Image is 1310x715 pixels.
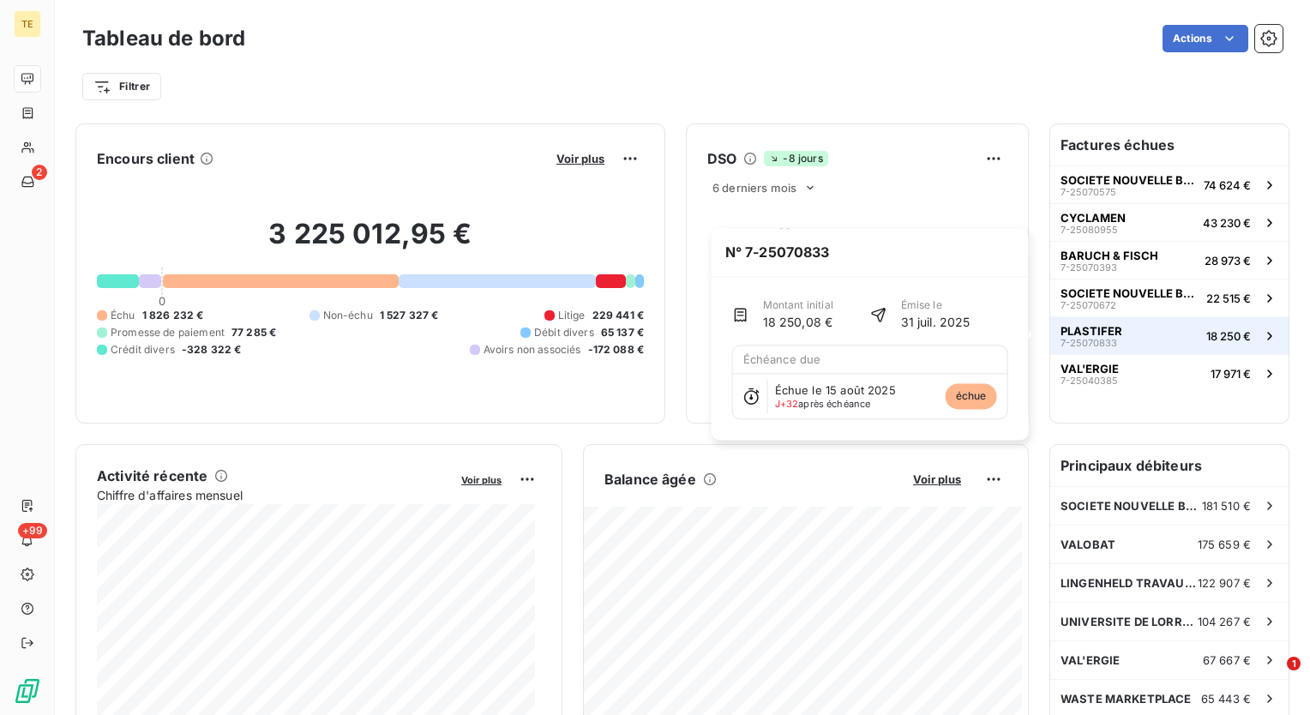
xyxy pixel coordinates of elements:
[1211,367,1251,381] span: 17 971 €
[14,10,41,38] div: TE
[1050,316,1289,354] button: PLASTIFER7-2507083318 250 €
[1198,538,1251,551] span: 175 659 €
[111,325,225,340] span: Promesse de paiement
[1061,187,1116,197] span: 7-25070575
[1050,124,1289,165] h6: Factures échues
[1061,538,1115,551] span: VALOBAT
[1061,338,1117,348] span: 7-25070833
[14,677,41,705] img: Logo LeanPay
[111,342,175,357] span: Crédit divers
[1163,25,1248,52] button: Actions
[1206,329,1251,343] span: 18 250 €
[182,342,242,357] span: -328 322 €
[558,308,586,323] span: Litige
[1061,324,1122,338] span: PLASTIFER
[1198,576,1251,590] span: 122 907 €
[946,383,997,409] span: échue
[775,399,871,409] span: après échéance
[1203,216,1251,230] span: 43 230 €
[32,165,47,180] span: 2
[588,342,645,357] span: -172 088 €
[1061,286,1199,300] span: SOCIETE NOUVELLE BEHEM SNB
[712,228,844,276] span: N° 7-25070833
[1050,354,1289,392] button: VAL'ERGIE7-2504038517 971 €
[159,294,165,308] span: 0
[775,383,896,397] span: Échue le 15 août 2025
[763,313,833,331] span: 18 250,08 €
[111,308,135,323] span: Échu
[908,472,966,487] button: Voir plus
[97,486,449,504] span: Chiffre d'affaires mensuel
[142,308,204,323] span: 1 826 232 €
[763,297,833,313] span: Montant initial
[18,523,47,538] span: +99
[323,308,373,323] span: Non-échu
[1050,241,1289,279] button: BARUCH & FISCH7-2507039328 973 €
[1287,657,1301,670] span: 1
[707,148,736,169] h6: DSO
[1061,376,1118,386] span: 7-25040385
[231,325,276,340] span: 77 285 €
[743,352,821,366] span: Échéance due
[1201,692,1251,706] span: 65 443 €
[764,151,827,166] span: -8 jours
[534,325,594,340] span: Débit divers
[1198,615,1251,628] span: 104 267 €
[97,148,195,169] h6: Encours client
[1061,362,1119,376] span: VAL'ERGIE
[1061,225,1118,235] span: 7-25080955
[601,325,644,340] span: 65 137 €
[461,474,502,486] span: Voir plus
[1061,692,1192,706] span: WASTE MARKETPLACE
[604,469,696,490] h6: Balance âgée
[1061,653,1120,667] span: VAL'ERGIE
[82,73,161,100] button: Filtrer
[901,313,970,331] span: 31 juil. 2025
[1061,300,1116,310] span: 7-25070672
[901,297,970,313] span: Émise le
[1061,615,1198,628] span: UNIVERSITE DE LORRAINE
[1205,254,1251,267] span: 28 973 €
[1061,249,1158,262] span: BARUCH & FISCH
[1061,499,1202,513] span: SOCIETE NOUVELLE BEHEM SNB
[380,308,439,323] span: 1 527 327 €
[97,466,207,486] h6: Activité récente
[712,181,796,195] span: 6 derniers mois
[1202,499,1251,513] span: 181 510 €
[1252,657,1293,698] iframe: Intercom live chat
[1061,262,1117,273] span: 7-25070393
[1203,653,1251,667] span: 67 667 €
[484,342,581,357] span: Avoirs non associés
[1204,178,1251,192] span: 74 624 €
[456,472,507,487] button: Voir plus
[1050,279,1289,316] button: SOCIETE NOUVELLE BEHEM SNB7-2507067222 515 €
[1050,165,1289,203] button: SOCIETE NOUVELLE BEHEM SNB7-2507057574 624 €
[913,472,961,486] span: Voir plus
[1050,203,1289,241] button: CYCLAMEN7-2508095543 230 €
[775,398,799,410] span: J+32
[592,308,644,323] span: 229 441 €
[1206,291,1251,305] span: 22 515 €
[97,217,644,268] h2: 3 225 012,95 €
[1061,173,1197,187] span: SOCIETE NOUVELLE BEHEM SNB
[1050,445,1289,486] h6: Principaux débiteurs
[551,151,610,166] button: Voir plus
[82,23,245,54] h3: Tableau de bord
[556,152,604,165] span: Voir plus
[1061,576,1198,590] span: LINGENHELD TRAVAUX SPECIAUX
[1061,211,1126,225] span: CYCLAMEN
